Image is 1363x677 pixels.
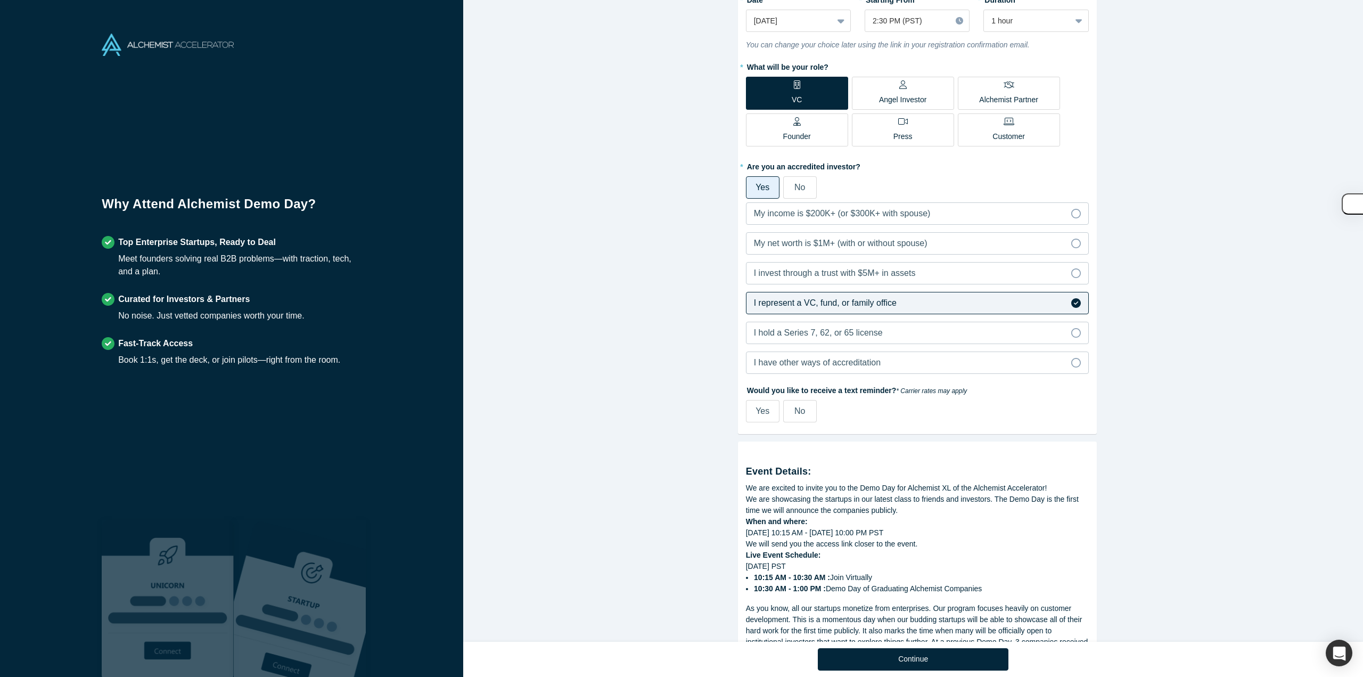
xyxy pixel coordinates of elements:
strong: Curated for Investors & Partners [118,295,250,304]
label: Are you an accredited investor? [746,158,1089,173]
span: I hold a Series 7, 62, or 65 license [754,328,883,337]
p: Press [893,131,913,142]
label: Would you like to receive a text reminder? [746,381,1089,396]
label: What will be your role? [746,58,1089,73]
div: No noise. Just vetted companies worth your time. [118,309,305,322]
p: Customer [992,131,1025,142]
img: Robust Technologies [102,520,234,677]
div: We are showcasing the startups in our latest class to friends and investors. The Demo Day is the ... [746,494,1089,516]
strong: Event Details: [746,466,811,477]
span: My income is $200K+ (or $300K+ with spouse) [754,209,931,218]
p: VC [792,94,802,105]
em: * Carrier rates may apply [896,387,967,395]
span: Yes [756,406,769,415]
div: [DATE] PST [746,561,1089,594]
h1: Why Attend Alchemist Demo Day? [102,194,362,221]
span: I invest through a trust with $5M+ in assets [754,268,916,278]
img: Alchemist Accelerator Logo [102,34,234,56]
div: We will send you the access link closer to the event. [746,539,1089,550]
strong: 10:15 AM - 10:30 AM : [754,573,830,582]
span: I have other ways of accreditation [754,358,881,367]
li: Join Virtually [754,572,1089,583]
button: Continue [818,648,1008,671]
strong: Fast-Track Access [118,339,193,348]
img: Prism AI [234,520,366,677]
strong: Live Event Schedule: [746,551,821,559]
div: Meet founders solving real B2B problems—with traction, tech, and a plan. [118,252,362,278]
div: We are excited to invite you to the Demo Day for Alchemist XL of the Alchemist Accelerator! [746,483,1089,494]
i: You can change your choice later using the link in your registration confirmation email. [746,40,1030,49]
strong: When and where: [746,517,808,526]
span: No [794,183,805,192]
div: Book 1:1s, get the deck, or join pilots—right from the room. [118,354,340,366]
span: My net worth is $1M+ (with or without spouse) [754,239,927,248]
strong: Top Enterprise Startups, Ready to Deal [118,238,276,247]
li: Demo Day of Graduating Alchemist Companies [754,583,1089,594]
span: Yes [756,183,769,192]
span: No [794,406,805,415]
strong: 10:30 AM - 1:00 PM : [754,584,826,593]
p: Angel Investor [879,94,927,105]
p: Alchemist Partner [979,94,1038,105]
p: Founder [783,131,811,142]
div: [DATE] 10:15 AM - [DATE] 10:00 PM PST [746,527,1089,539]
span: I represent a VC, fund, or family office [754,298,897,307]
